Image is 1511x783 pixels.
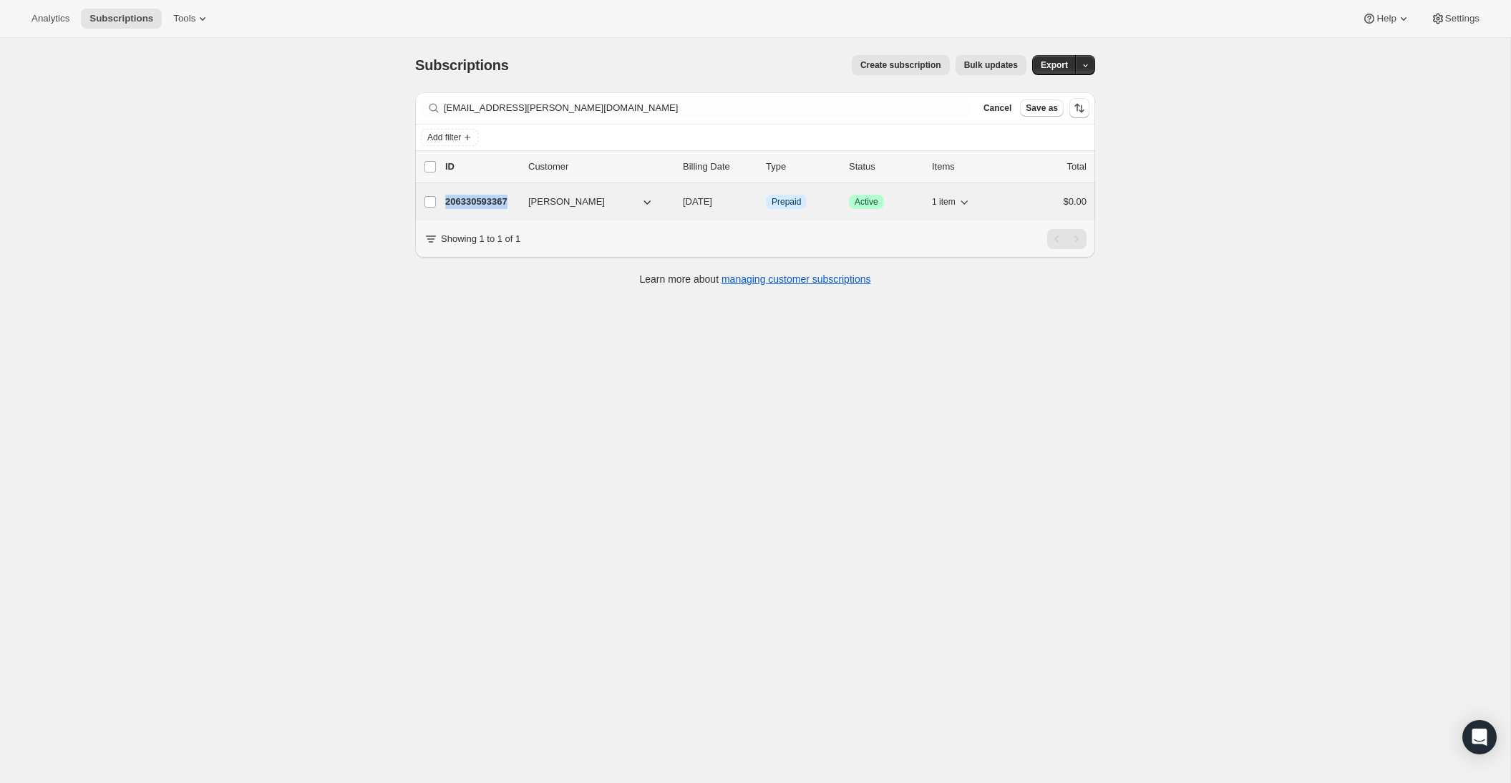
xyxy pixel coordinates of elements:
span: Export [1041,59,1068,71]
button: Export [1032,55,1077,75]
button: Add filter [421,129,478,146]
span: Subscriptions [415,57,509,73]
p: 206330593367 [445,195,517,209]
p: Learn more about [640,272,871,286]
span: Analytics [31,13,69,24]
button: Tools [165,9,218,29]
button: Save as [1020,99,1064,117]
span: Help [1376,13,1396,24]
span: [PERSON_NAME] [528,195,605,209]
div: Open Intercom Messenger [1462,720,1497,754]
button: 1 item [932,192,971,212]
p: Billing Date [683,160,754,174]
p: Showing 1 to 1 of 1 [441,232,520,246]
button: Create subscription [852,55,950,75]
button: Cancel [978,99,1017,117]
button: Settings [1422,9,1488,29]
span: Active [855,196,878,208]
span: Subscriptions [89,13,153,24]
span: Tools [173,13,195,24]
button: Bulk updates [956,55,1026,75]
button: Sort the results [1069,98,1089,118]
div: IDCustomerBilling DateTypeStatusItemsTotal [445,160,1087,174]
div: Items [932,160,1004,174]
nav: Pagination [1047,229,1087,249]
button: Subscriptions [81,9,162,29]
span: Bulk updates [964,59,1018,71]
span: Prepaid [772,196,801,208]
span: Create subscription [860,59,941,71]
button: Analytics [23,9,78,29]
span: Save as [1026,102,1058,114]
span: 1 item [932,196,956,208]
span: Cancel [983,102,1011,114]
span: Add filter [427,132,461,143]
p: Status [849,160,920,174]
input: Filter subscribers [444,98,969,118]
span: [DATE] [683,196,712,207]
p: Customer [528,160,671,174]
button: [PERSON_NAME] [520,190,663,213]
span: $0.00 [1063,196,1087,207]
p: Total [1067,160,1087,174]
p: ID [445,160,517,174]
button: Help [1354,9,1419,29]
span: Settings [1445,13,1480,24]
div: 206330593367[PERSON_NAME][DATE]InfoPrepaidSuccessActive1 item$0.00 [445,192,1087,212]
div: Type [766,160,837,174]
a: managing customer subscriptions [722,273,871,285]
